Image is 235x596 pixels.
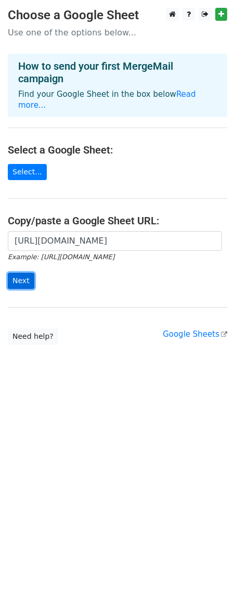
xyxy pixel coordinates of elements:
input: Paste your Google Sheet URL here [8,231,222,251]
h4: How to send your first MergeMail campaign [18,60,217,85]
p: Find your Google Sheet in the box below [18,89,217,111]
h4: Select a Google Sheet: [8,144,227,156]
a: Read more... [18,90,196,110]
iframe: Chat Widget [183,546,235,596]
input: Next [8,273,34,289]
h4: Copy/paste a Google Sheet URL: [8,214,227,227]
small: Example: [URL][DOMAIN_NAME] [8,253,114,261]
div: 聊天小组件 [183,546,235,596]
h3: Choose a Google Sheet [8,8,227,23]
a: Select... [8,164,47,180]
a: Google Sheets [163,329,227,339]
p: Use one of the options below... [8,27,227,38]
a: Need help? [8,328,58,345]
